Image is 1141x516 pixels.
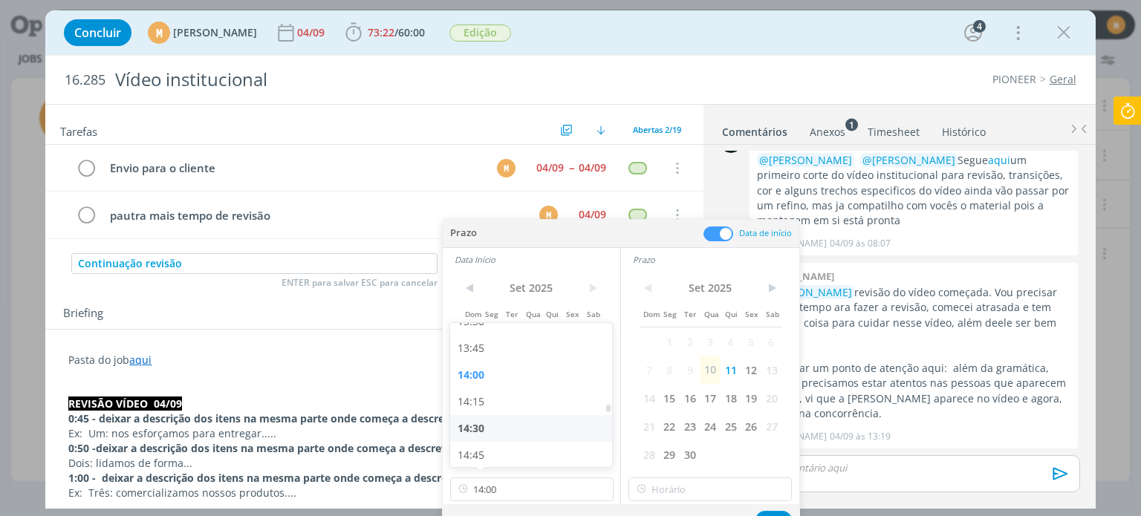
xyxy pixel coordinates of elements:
[282,277,438,289] span: ENTER para salvar ESC para cancelar
[633,254,799,266] div: Prazo
[129,353,152,367] a: aqui
[761,356,781,384] span: 13
[342,21,429,45] button: 73:22/60:00
[633,124,681,135] span: Abertas 2/19
[450,362,617,388] div: 14:00
[639,412,659,440] span: 21
[60,121,97,139] span: Tarefas
[173,27,257,38] span: [PERSON_NAME]
[761,384,781,412] span: 20
[700,356,720,384] span: 10
[659,299,679,327] span: Seg
[495,157,518,179] button: M
[761,299,781,327] span: Sab
[68,456,192,470] span: Dois: lidamos de forma...
[867,118,920,140] a: Timesheet
[741,356,761,384] span: 12
[741,384,761,412] span: 19
[639,384,659,412] span: 14
[761,327,781,356] span: 6
[721,356,741,384] span: 11
[973,20,986,33] div: 4
[461,299,481,327] span: Dom
[74,27,121,39] span: Concluir
[579,163,606,173] div: 04/09
[759,153,852,167] span: @[PERSON_NAME]
[68,353,680,368] p: Pasta do job
[582,299,602,327] span: Sab
[659,384,679,412] span: 15
[639,277,659,299] span: <
[536,163,564,173] div: 04/09
[680,356,700,384] span: 9
[65,72,105,88] span: 16.285
[582,277,602,299] span: >
[830,237,891,250] span: 04/09 às 08:07
[680,327,700,356] span: 2
[680,299,700,327] span: Ter
[721,384,741,412] span: 18
[700,384,720,412] span: 17
[562,299,582,327] span: Sex
[659,356,679,384] span: 8
[741,299,761,327] span: Sex
[450,226,477,241] span: Prazo
[64,19,131,46] button: Concluir
[628,477,792,501] input: Horário
[538,203,560,226] button: M
[450,477,614,501] input: Horário
[741,412,761,440] span: 26
[992,72,1036,86] a: PIONEER
[450,415,617,442] div: 14:30
[941,118,986,140] a: Histórico
[68,500,238,514] strong: Deixar esse texto na mesma tela:
[761,277,781,299] span: >
[450,388,617,415] div: 14:15
[68,486,680,500] p: Ex: Três: comercializamos nossos produtos....
[741,327,761,356] span: 5
[63,304,103,324] span: Briefing
[988,153,1010,167] a: aqui
[450,442,617,468] div: 14:45
[700,412,720,440] span: 24
[148,22,257,44] button: M[PERSON_NAME]
[757,361,1070,422] p: Vou deixar um ponto de atenção aqui: além da gramática, também precisamos estar atentos nas pesso...
[659,412,679,440] span: 22
[450,335,617,362] div: 13:45
[449,24,512,42] button: Edição
[721,299,741,327] span: Qui
[757,153,1070,229] p: Segue um primeiro corte do vídeo institucional para revisão, transições, cor e alguns trechos esp...
[680,412,700,440] span: 23
[862,153,955,167] span: @[PERSON_NAME]
[481,440,501,468] span: 29
[761,412,781,440] span: 27
[394,25,398,39] span: /
[700,327,720,356] span: 3
[68,471,644,485] strong: 1:00 - deixar a descrição dos itens na mesma parte onde começa a descrever. Agora está no final d...
[680,440,700,468] span: 30
[659,440,679,468] span: 29
[297,27,328,38] div: 04/09
[481,299,501,327] span: Seg
[501,299,521,327] span: Ter
[830,430,891,443] span: 04/09 às 13:19
[45,10,1095,509] div: dialog
[961,21,985,45] button: 4
[521,299,542,327] span: Qua
[721,327,741,356] span: 4
[103,159,483,177] div: Envio para o cliente
[845,118,858,131] sup: 1
[639,299,659,327] span: Dom
[721,412,741,440] span: 25
[739,227,792,238] span: Data de início
[68,411,641,425] strong: 0:45 - deixar a descrição dos itens na mesma parte onde começa a descrever. Agora está no final d...
[461,277,481,299] span: <
[721,118,788,140] a: Comentários
[68,396,182,411] strong: REVISÃO VÍDEO 04/09
[639,440,659,468] span: 28
[68,426,680,441] p: Ex: Um: nos esforçamos para entregar.....
[639,356,659,384] span: 7
[148,22,170,44] div: M
[659,277,761,299] span: Set 2025
[497,159,516,177] div: M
